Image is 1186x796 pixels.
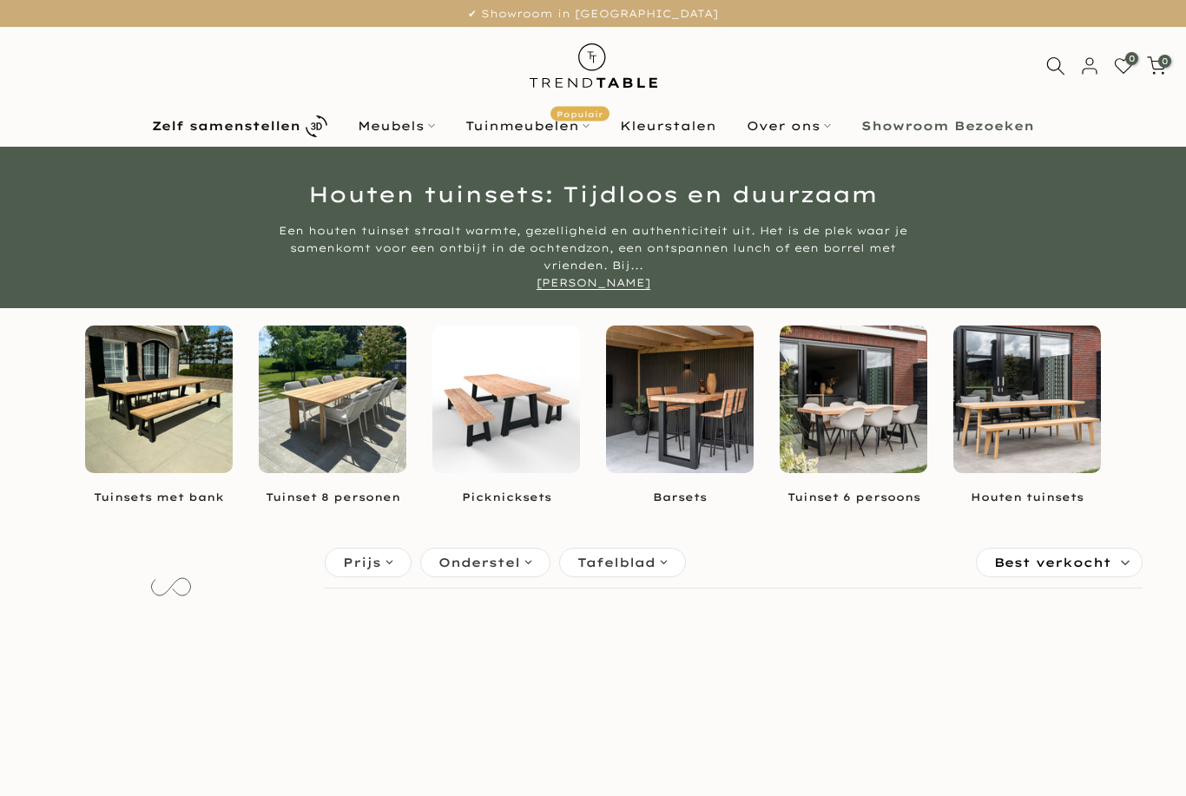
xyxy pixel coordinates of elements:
a: Tuinset 6 persoons [780,490,927,505]
h1: Houten tuinsets: Tijdloos en duurzaam [85,183,1101,205]
a: 0 [1147,56,1166,76]
div: Een houten tuinset straalt warmte, gezelligheid en authenticiteit uit. Het is de plek waar je sam... [267,222,919,292]
a: Showroom Bezoeken [847,115,1050,136]
img: trend-table [517,27,669,104]
a: Picknicksets [432,490,580,505]
a: Houten tuinsets [953,490,1101,505]
a: TuinmeubelenPopulair [451,115,605,136]
p: ✔ Showroom in [GEOGRAPHIC_DATA] [22,4,1164,23]
a: [PERSON_NAME] [537,276,650,290]
a: Tuinset 8 personen [259,490,406,505]
a: Over ons [732,115,847,136]
span: Populair [550,107,609,122]
span: Tafelblad [577,553,656,572]
a: Barsets [606,490,754,505]
a: Meubels [343,115,451,136]
a: Tuinsets met bank [85,490,233,505]
a: 0 [1114,56,1133,76]
b: Zelf samenstellen [152,120,300,132]
span: 0 [1125,52,1138,65]
a: Kleurstalen [605,115,732,136]
span: Prijs [343,553,381,572]
iframe: toggle-frame [2,707,89,794]
span: 0 [1158,55,1171,68]
b: Showroom Bezoeken [861,120,1034,132]
a: Zelf samenstellen [137,111,343,141]
label: Sorteren:Best verkocht [977,549,1142,576]
span: Best verkocht [994,549,1111,576]
span: Onderstel [438,553,520,572]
